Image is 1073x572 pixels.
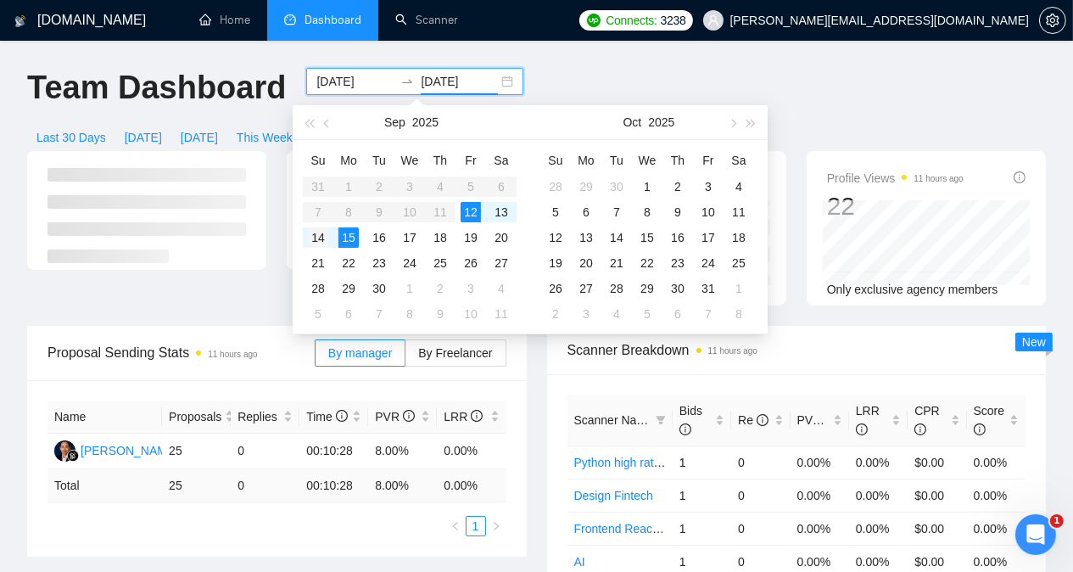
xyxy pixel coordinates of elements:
[403,410,415,422] span: info-circle
[827,168,964,188] span: Profile Views
[571,147,601,174] th: Mo
[455,199,486,225] td: 2025-09-12
[540,174,571,199] td: 2025-09-28
[303,225,333,250] td: 2025-09-14
[576,304,596,324] div: 3
[827,283,998,296] span: Only exclusive agency members
[662,225,693,250] td: 2025-10-16
[729,202,749,222] div: 11
[632,301,662,327] td: 2025-11-05
[394,301,425,327] td: 2025-10-08
[412,105,439,139] button: 2025
[637,227,657,248] div: 15
[731,479,790,512] td: 0
[797,413,837,427] span: PVR
[693,250,724,276] td: 2025-10-24
[606,304,627,324] div: 4
[673,479,731,512] td: 1
[455,250,486,276] td: 2025-09-26
[662,174,693,199] td: 2025-10-02
[574,489,653,502] a: Design Fintech
[455,147,486,174] th: Fr
[637,253,657,273] div: 22
[328,346,392,360] span: By manager
[430,227,450,248] div: 18
[601,250,632,276] td: 2025-10-21
[967,479,1025,512] td: 0.00%
[1050,514,1064,528] span: 1
[394,250,425,276] td: 2025-09-24
[445,516,466,536] li: Previous Page
[606,227,627,248] div: 14
[461,227,481,248] div: 19
[486,147,517,174] th: Sa
[169,407,221,426] span: Proposals
[729,278,749,299] div: 1
[914,423,926,435] span: info-circle
[48,401,162,434] th: Name
[731,512,790,545] td: 0
[400,253,420,273] div: 24
[333,225,364,250] td: 2025-09-15
[708,346,757,356] time: 11 hours ago
[1022,335,1046,349] span: New
[14,8,26,35] img: logo
[849,512,908,545] td: 0.00%
[623,105,642,139] button: Oct
[673,446,731,479] td: 1
[540,250,571,276] td: 2025-10-19
[540,301,571,327] td: 2025-11-02
[125,128,162,147] span: [DATE]
[231,469,299,502] td: 0
[375,410,415,423] span: PVR
[299,469,368,502] td: 00:10:28
[303,147,333,174] th: Su
[571,276,601,301] td: 2025-10-27
[632,174,662,199] td: 2025-10-01
[974,404,1005,436] span: Score
[693,147,724,174] th: Fr
[425,250,455,276] td: 2025-09-25
[571,199,601,225] td: 2025-10-06
[967,512,1025,545] td: 0.00%
[908,446,966,479] td: $0.00
[400,304,420,324] div: 8
[724,174,754,199] td: 2025-10-04
[724,225,754,250] td: 2025-10-18
[576,278,596,299] div: 27
[491,253,511,273] div: 27
[181,128,218,147] span: [DATE]
[545,227,566,248] div: 12
[698,177,718,197] div: 3
[461,304,481,324] div: 10
[338,227,359,248] div: 15
[162,469,231,502] td: 25
[632,199,662,225] td: 2025-10-08
[1015,514,1056,555] iframe: Intercom live chat
[574,456,667,469] a: Python high rates
[601,147,632,174] th: Tu
[305,13,361,27] span: Dashboard
[308,278,328,299] div: 28
[461,278,481,299] div: 3
[421,72,498,91] input: End date
[54,440,75,462] img: AD
[637,278,657,299] div: 29
[303,250,333,276] td: 2025-09-21
[36,128,106,147] span: Last 30 Days
[601,301,632,327] td: 2025-11-04
[724,276,754,301] td: 2025-11-01
[437,434,506,469] td: 0.00%
[364,250,394,276] td: 2025-09-23
[731,446,790,479] td: 0
[333,147,364,174] th: Mo
[914,174,963,183] time: 11 hours ago
[545,177,566,197] div: 28
[571,250,601,276] td: 2025-10-20
[662,147,693,174] th: Th
[724,301,754,327] td: 2025-11-08
[724,147,754,174] th: Sa
[698,304,718,324] div: 7
[571,301,601,327] td: 2025-11-03
[540,147,571,174] th: Su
